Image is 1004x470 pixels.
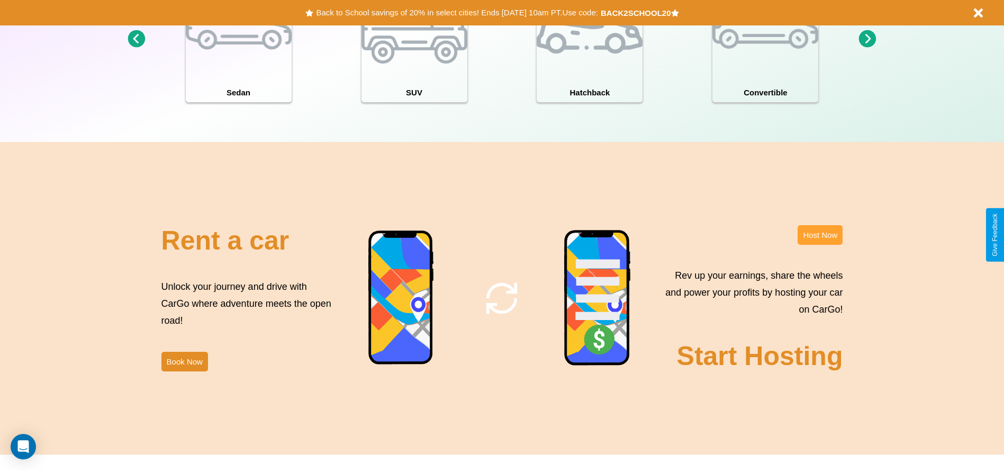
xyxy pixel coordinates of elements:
img: phone [368,230,435,366]
p: Rev up your earnings, share the wheels and power your profits by hosting your car on CarGo! [659,267,843,318]
h2: Start Hosting [677,341,843,371]
h4: Hatchback [537,83,643,102]
h4: Sedan [186,83,292,102]
img: phone [564,229,631,367]
button: Back to School savings of 20% in select cities! Ends [DATE] 10am PT.Use code: [313,5,600,20]
div: Open Intercom Messenger [11,434,36,459]
button: Book Now [161,352,208,371]
b: BACK2SCHOOL20 [601,8,671,17]
h4: SUV [361,83,467,102]
p: Unlock your journey and drive with CarGo where adventure meets the open road! [161,278,335,330]
div: Give Feedback [991,214,999,256]
button: Host Now [798,225,843,245]
h2: Rent a car [161,225,290,256]
h4: Convertible [712,83,818,102]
